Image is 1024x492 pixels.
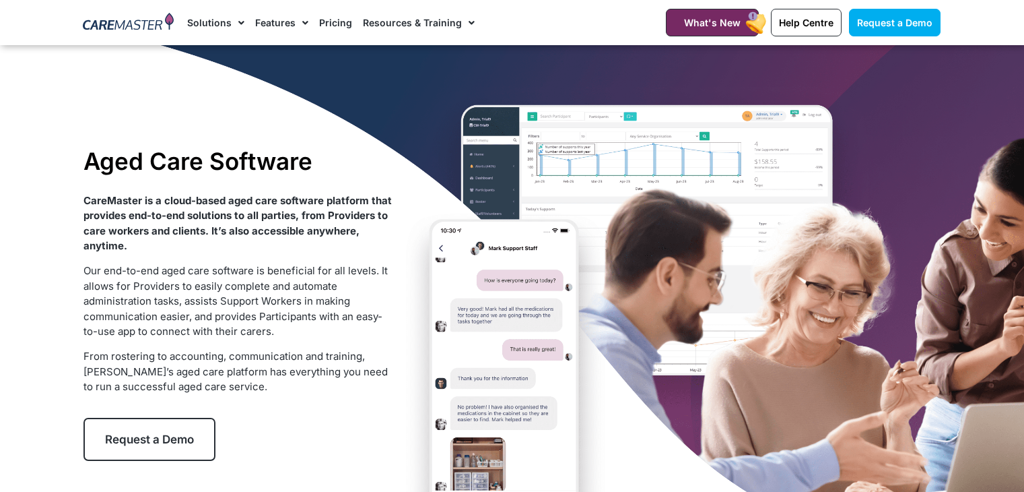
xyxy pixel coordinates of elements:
a: Request a Demo [83,418,215,461]
span: Request a Demo [857,17,932,28]
a: What's New [666,9,759,36]
h1: Aged Care Software [83,147,392,175]
span: Help Centre [779,17,833,28]
span: Our end-to-end aged care software is beneficial for all levels. It allows for Providers to easily... [83,264,388,338]
span: What's New [684,17,741,28]
a: Request a Demo [849,9,941,36]
span: From rostering to accounting, communication and training, [PERSON_NAME]’s aged care platform has ... [83,350,388,393]
a: Help Centre [771,9,842,36]
strong: CareMaster is a cloud-based aged care software platform that provides end-to-end solutions to all... [83,194,392,253]
span: Request a Demo [105,433,194,446]
img: CareMaster Logo [83,13,174,33]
